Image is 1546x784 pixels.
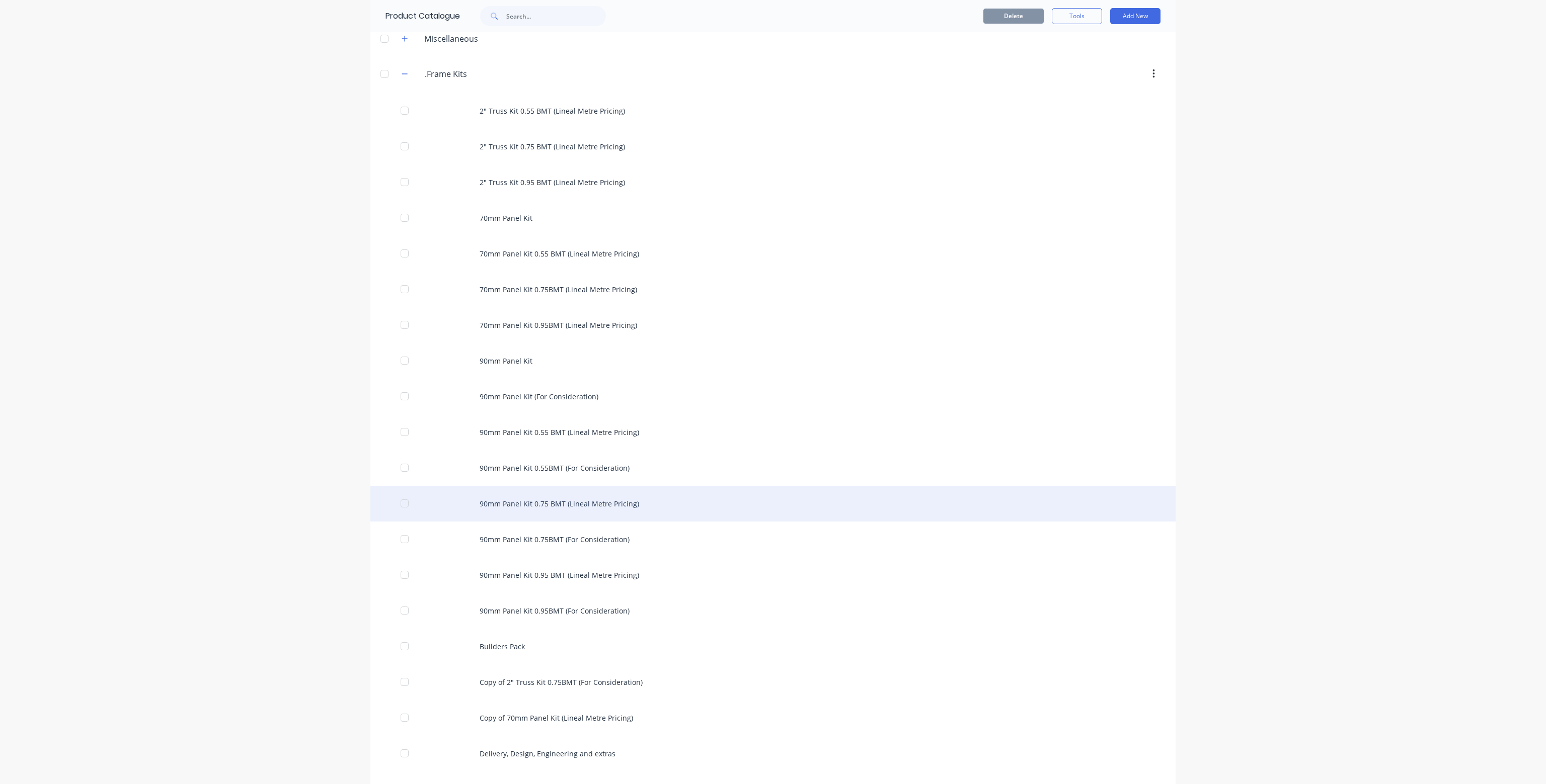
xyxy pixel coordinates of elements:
[370,486,1176,521] div: 90mm Panel Kit 0.75 BMT (Lineal Metre Pricing)
[370,379,1176,414] div: 90mm Panel Kit (For Consideration)
[370,629,1176,664] div: Builders Pack
[370,700,1176,736] div: Copy of 70mm Panel Kit (Lineal Metre Pricing)
[370,593,1176,629] div: 90mm Panel Kit 0.95BMT (For Consideration)
[370,664,1176,700] div: Copy of 2" Truss Kit 0.75BMT (For Consideration)
[370,93,1176,129] div: 2" Truss Kit 0.55 BMT (Lineal Metre Pricing)
[416,33,486,45] div: Miscellaneous
[1110,8,1161,24] button: Add New
[370,414,1176,450] div: 90mm Panel Kit 0.55 BMT (Lineal Metre Pricing)
[370,450,1176,486] div: 90mm Panel Kit 0.55BMT (For Consideration)
[370,164,1176,200] div: 2" Truss Kit 0.95 BMT (Lineal Metre Pricing)
[506,6,606,26] input: Search...
[1052,8,1102,24] button: Tools
[425,68,544,80] input: Enter category name
[370,200,1176,236] div: 70mm Panel Kit
[370,236,1176,272] div: 70mm Panel Kit 0.55 BMT (Lineal Metre Pricing)
[370,272,1176,307] div: 70mm Panel Kit 0.75BMT (Lineal Metre Pricing)
[370,129,1176,164] div: 2" Truss Kit 0.75 BMT (Lineal Metre Pricing)
[370,557,1176,593] div: 90mm Panel Kit 0.95 BMT (Lineal Metre Pricing)
[983,9,1044,24] button: Delete
[370,736,1176,771] div: Delivery, Design, Engineering and extras
[370,521,1176,557] div: 90mm Panel Kit 0.75BMT (For Consideration)
[370,343,1176,379] div: 90mm Panel Kit
[370,307,1176,343] div: 70mm Panel Kit 0.95BMT (Lineal Metre Pricing)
